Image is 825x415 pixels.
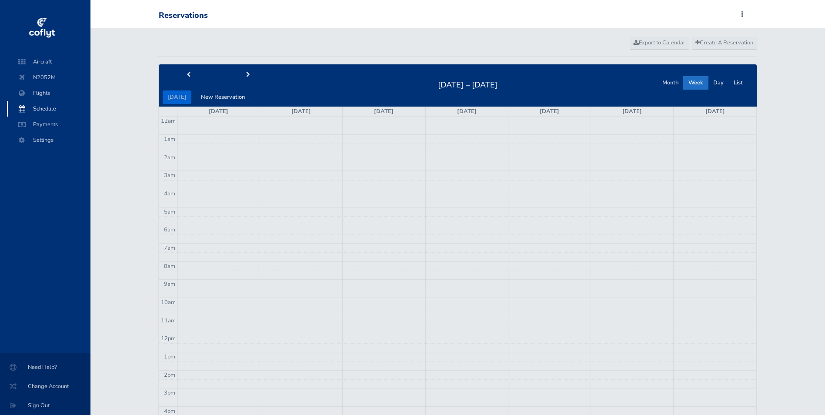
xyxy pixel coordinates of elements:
button: List [728,76,748,90]
button: [DATE] [163,90,191,104]
button: next [218,68,278,82]
span: Sign Out [10,398,80,413]
a: Export to Calendar [630,37,689,50]
span: 12am [161,117,176,125]
span: Change Account [10,378,80,394]
span: 2am [164,154,175,161]
h2: [DATE] – [DATE] [433,78,503,90]
a: [DATE] [209,107,228,115]
span: 10am [161,298,176,306]
span: 5am [164,208,175,216]
span: 3pm [164,389,175,397]
button: prev [159,68,219,82]
span: Payments [16,117,82,132]
div: Reservations [159,11,208,20]
span: 9am [164,280,175,288]
span: 1pm [164,353,175,361]
span: 2pm [164,371,175,379]
span: 4am [164,190,175,197]
a: [DATE] [622,107,642,115]
span: 8am [164,262,175,270]
a: [DATE] [705,107,725,115]
span: Aircraft [16,54,82,70]
span: 7am [164,244,175,252]
a: [DATE] [374,107,394,115]
span: Settings [16,132,82,148]
span: 4pm [164,407,175,415]
span: Export to Calendar [634,39,685,47]
button: Day [708,76,729,90]
a: Create A Reservation [691,37,757,50]
span: 3am [164,171,175,179]
span: 6am [164,226,175,234]
span: 11am [161,317,176,325]
span: Create A Reservation [695,39,753,47]
button: New Reservation [196,90,250,104]
span: 1am [164,135,175,143]
span: 12pm [161,335,176,342]
button: Week [683,76,708,90]
a: [DATE] [291,107,311,115]
span: Schedule [16,101,82,117]
span: Flights [16,85,82,101]
a: [DATE] [540,107,559,115]
span: Need Help? [10,359,80,375]
span: N2052M [16,70,82,85]
img: coflyt logo [27,15,56,41]
button: Month [657,76,684,90]
a: [DATE] [457,107,477,115]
